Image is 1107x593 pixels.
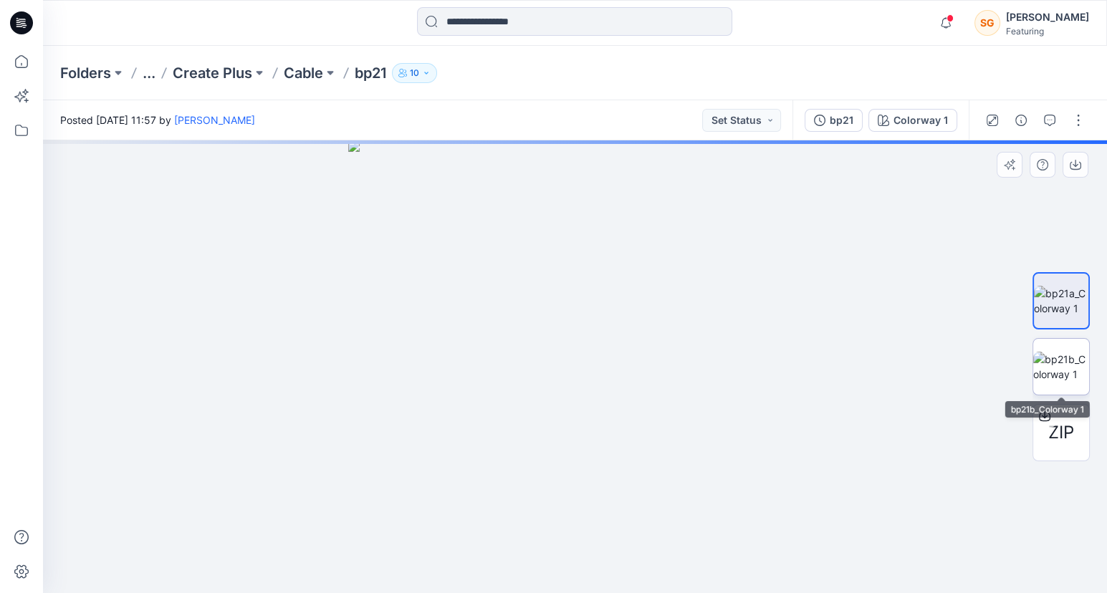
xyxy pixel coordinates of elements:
a: Create Plus [173,63,252,83]
a: Cable [284,63,323,83]
img: bp21a_Colorway 1 [1034,286,1088,316]
span: ZIP [1048,420,1074,445]
div: SG [974,10,1000,36]
div: [PERSON_NAME] [1006,9,1089,26]
div: Colorway 1 [893,112,948,128]
div: Featuring [1006,26,1089,37]
div: bp21 [830,112,853,128]
img: eyJhbGciOiJIUzI1NiIsImtpZCI6IjAiLCJzbHQiOiJzZXMiLCJ0eXAiOiJKV1QifQ.eyJkYXRhIjp7InR5cGUiOiJzdG9yYW... [348,140,801,593]
a: Folders [60,63,111,83]
img: bp21b_Colorway 1 [1033,352,1089,382]
button: ... [143,63,155,83]
button: 10 [392,63,437,83]
p: 10 [410,65,419,81]
a: [PERSON_NAME] [174,114,255,126]
span: Posted [DATE] 11:57 by [60,112,255,127]
button: bp21 [805,109,863,132]
button: Colorway 1 [868,109,957,132]
button: Details [1010,109,1032,132]
p: bp21 [355,63,386,83]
